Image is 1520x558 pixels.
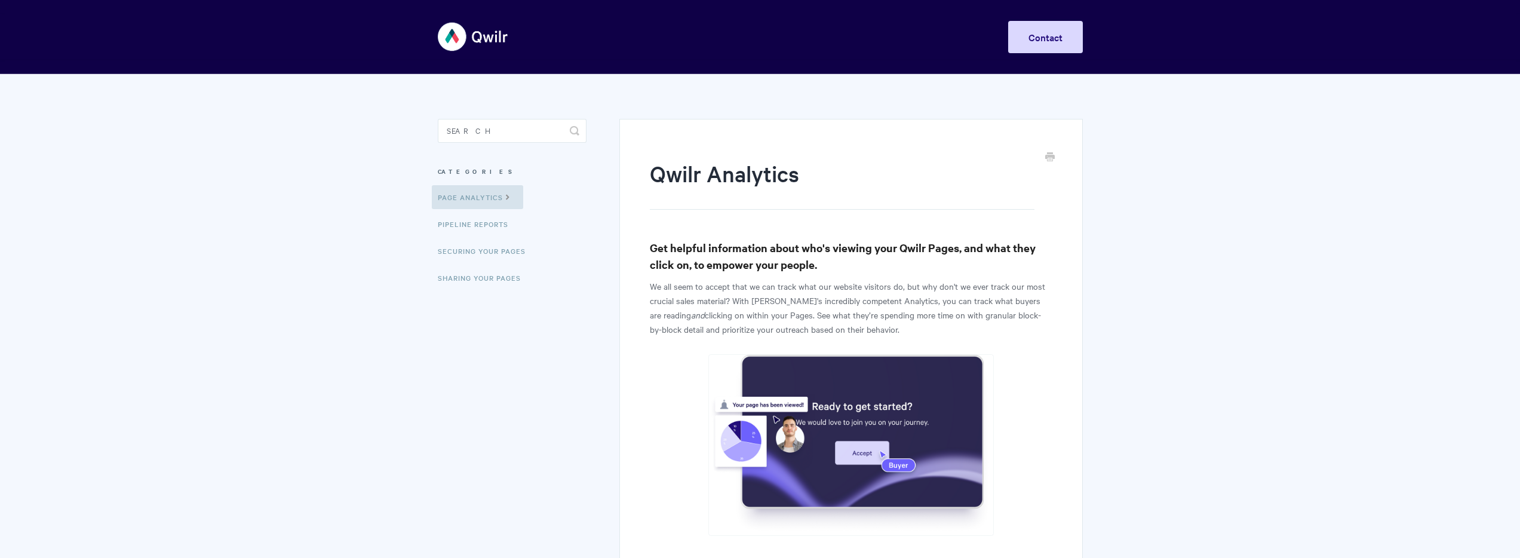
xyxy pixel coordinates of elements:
a: Securing Your Pages [438,239,535,263]
input: Search [438,119,586,143]
h3: Get helpful information about who's viewing your Qwilr Pages, and what they click on, to empower ... [650,240,1052,273]
em: and [691,309,705,321]
h3: Categories [438,161,586,182]
a: Contact [1008,21,1083,53]
a: Pipeline reports [438,212,517,236]
a: Print this Article [1045,151,1055,164]
h1: Qwilr Analytics [650,158,1034,210]
img: Qwilr Help Center [438,14,509,59]
p: We all seem to accept that we can track what our website visitors do, but why don't we ever track... [650,279,1052,336]
a: Sharing Your Pages [438,266,530,290]
a: Page Analytics [432,185,523,209]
